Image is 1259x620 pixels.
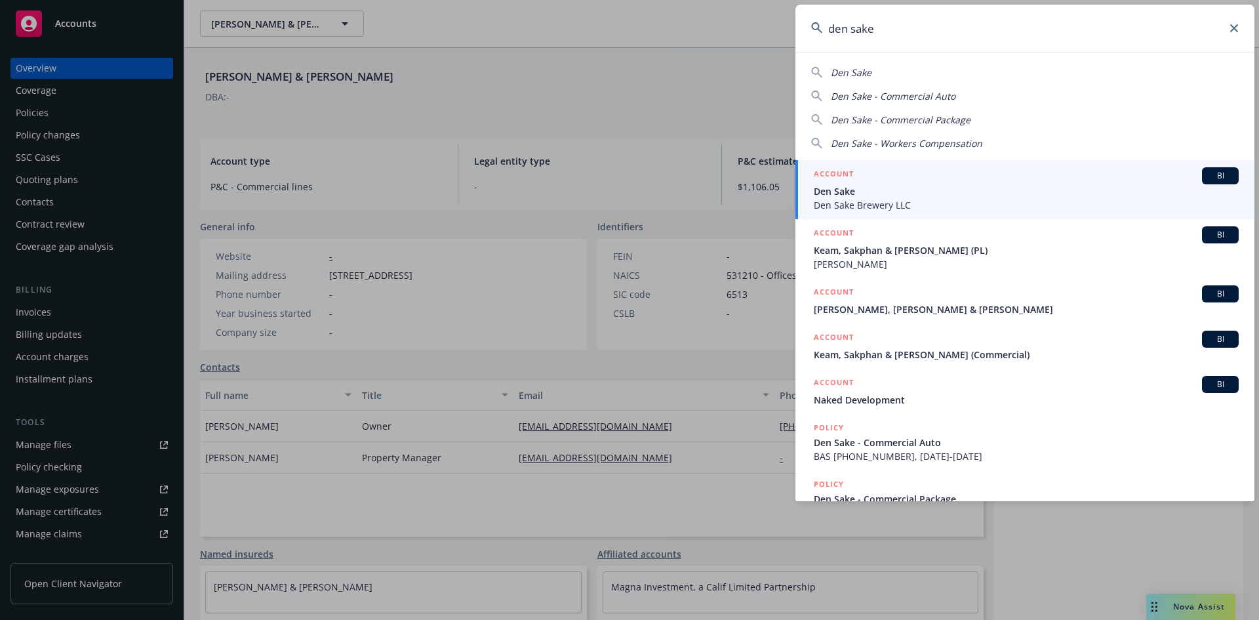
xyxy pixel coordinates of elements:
[814,167,854,183] h5: ACCOUNT
[814,492,1239,506] span: Den Sake - Commercial Package
[814,302,1239,316] span: [PERSON_NAME], [PERSON_NAME] & [PERSON_NAME]
[814,285,854,301] h5: ACCOUNT
[814,184,1239,198] span: Den Sake
[814,348,1239,362] span: Keam, Sakphan & [PERSON_NAME] (Commercial)
[831,90,955,102] span: Den Sake - Commercial Auto
[831,114,970,126] span: Den Sake - Commercial Package
[814,393,1239,407] span: Naked Development
[814,478,844,491] h5: POLICY
[814,376,854,392] h5: ACCOUNT
[1207,333,1233,345] span: BI
[814,331,854,346] h5: ACCOUNT
[814,198,1239,212] span: Den Sake Brewery LLC
[1207,288,1233,300] span: BI
[1207,229,1233,241] span: BI
[795,414,1254,470] a: POLICYDen Sake - Commercial AutoBAS [PHONE_NUMBER], [DATE]-[DATE]
[795,278,1254,323] a: ACCOUNTBI[PERSON_NAME], [PERSON_NAME] & [PERSON_NAME]
[814,436,1239,449] span: Den Sake - Commercial Auto
[1207,170,1233,182] span: BI
[814,257,1239,271] span: [PERSON_NAME]
[831,66,871,79] span: Den Sake
[795,470,1254,527] a: POLICYDen Sake - Commercial Package
[1207,379,1233,390] span: BI
[814,421,844,434] h5: POLICY
[814,226,854,242] h5: ACCOUNT
[831,137,982,150] span: Den Sake - Workers Compensation
[795,219,1254,278] a: ACCOUNTBIKeam, Sakphan & [PERSON_NAME] (PL)[PERSON_NAME]
[795,323,1254,369] a: ACCOUNTBIKeam, Sakphan & [PERSON_NAME] (Commercial)
[795,369,1254,414] a: ACCOUNTBINaked Development
[814,243,1239,257] span: Keam, Sakphan & [PERSON_NAME] (PL)
[814,449,1239,463] span: BAS [PHONE_NUMBER], [DATE]-[DATE]
[795,5,1254,52] input: Search...
[795,160,1254,219] a: ACCOUNTBIDen SakeDen Sake Brewery LLC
